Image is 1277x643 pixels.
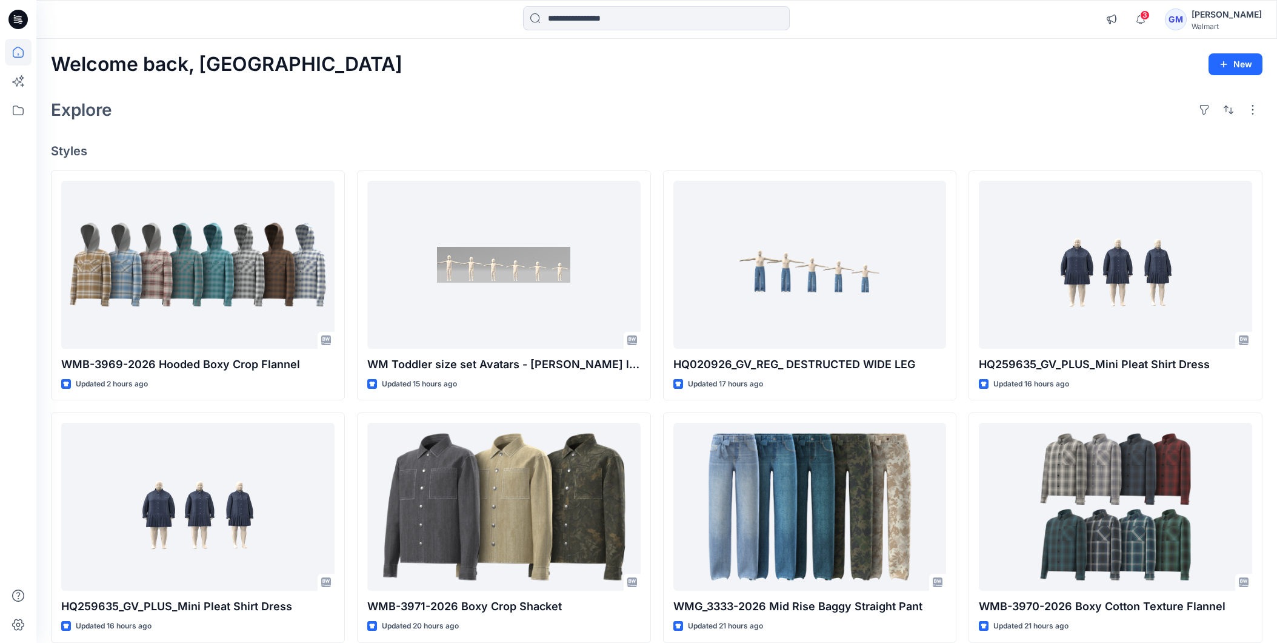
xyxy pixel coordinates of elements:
p: WMG_3333-2026 Mid Rise Baggy Straight Pant [673,598,947,615]
a: WMB-3971-2026 Boxy Crop Shacket [367,423,641,591]
a: HQ259635_GV_PLUS_Mini Pleat Shirt Dress [61,423,335,591]
p: WM Toddler size set Avatars - [PERSON_NAME] leg with Diaper 18M - 5T [367,356,641,373]
button: New [1209,53,1262,75]
p: HQ259635_GV_PLUS_Mini Pleat Shirt Dress [979,356,1252,373]
p: HQ020926_GV_REG_ DESTRUCTED WIDE LEG [673,356,947,373]
p: WMB-3969-2026 Hooded Boxy Crop Flannel [61,356,335,373]
p: Updated 2 hours ago [76,378,148,391]
p: WMB-3971-2026 Boxy Crop Shacket [367,598,641,615]
p: Updated 17 hours ago [688,378,763,391]
h2: Explore [51,100,112,120]
h2: Welcome back, [GEOGRAPHIC_DATA] [51,53,402,76]
a: HQ259635_GV_PLUS_Mini Pleat Shirt Dress [979,181,1252,349]
p: WMB-3970-2026 Boxy Cotton Texture Flannel [979,598,1252,615]
p: Updated 16 hours ago [76,620,152,633]
p: Updated 20 hours ago [382,620,459,633]
a: HQ020926_GV_REG_ DESTRUCTED WIDE LEG [673,181,947,349]
a: WM Toddler size set Avatars - streight leg with Diaper 18M - 5T [367,181,641,349]
span: 3 [1140,10,1150,20]
a: WMB-3970-2026 Boxy Cotton Texture Flannel [979,423,1252,591]
h4: Styles [51,144,1262,158]
a: WMB-3969-2026 Hooded Boxy Crop Flannel [61,181,335,349]
div: Walmart [1192,22,1262,31]
div: GM [1165,8,1187,30]
p: Updated 16 hours ago [993,378,1069,391]
p: Updated 15 hours ago [382,378,457,391]
p: HQ259635_GV_PLUS_Mini Pleat Shirt Dress [61,598,335,615]
p: Updated 21 hours ago [993,620,1069,633]
a: WMG_3333-2026 Mid Rise Baggy Straight Pant [673,423,947,591]
p: Updated 21 hours ago [688,620,763,633]
div: [PERSON_NAME] [1192,7,1262,22]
